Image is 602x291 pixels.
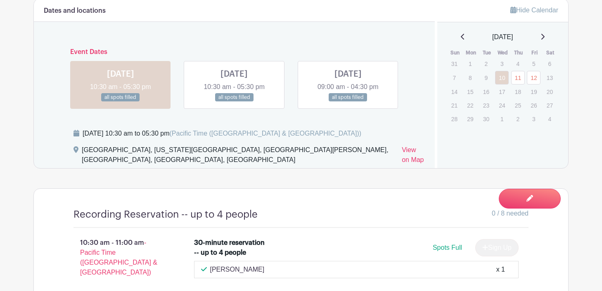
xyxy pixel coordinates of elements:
[463,57,477,70] p: 1
[510,7,558,14] a: Hide Calendar
[64,48,405,56] h6: Event Dates
[492,209,529,218] span: 0 / 8 needed
[463,85,477,98] p: 15
[495,57,509,70] p: 3
[496,265,505,275] div: x 1
[527,99,540,112] p: 26
[44,7,106,15] h6: Dates and locations
[448,99,461,112] p: 21
[463,99,477,112] p: 22
[511,99,525,112] p: 25
[495,85,509,98] p: 17
[543,85,557,98] p: 20
[433,244,462,251] span: Spots Full
[543,71,557,84] p: 13
[60,235,181,281] p: 10:30 am - 11:00 am
[402,145,424,168] a: View on Map
[82,145,395,168] div: [GEOGRAPHIC_DATA], [US_STATE][GEOGRAPHIC_DATA], [GEOGRAPHIC_DATA][PERSON_NAME], [GEOGRAPHIC_DATA]...
[479,85,493,98] p: 16
[479,57,493,70] p: 2
[448,113,461,125] p: 28
[511,113,525,125] p: 2
[448,85,461,98] p: 14
[479,113,493,125] p: 30
[194,238,265,258] div: 30-minute reservation -- up to 4 people
[511,57,525,70] p: 4
[495,113,509,125] p: 1
[495,49,511,57] th: Wed
[526,49,543,57] th: Fri
[448,71,461,84] p: 7
[527,57,540,70] p: 5
[479,71,493,84] p: 9
[210,265,265,275] p: [PERSON_NAME]
[463,49,479,57] th: Mon
[511,49,527,57] th: Thu
[169,130,361,137] span: (Pacific Time ([GEOGRAPHIC_DATA] & [GEOGRAPHIC_DATA]))
[527,71,540,84] a: 12
[543,57,557,70] p: 6
[479,49,495,57] th: Tue
[495,99,509,112] p: 24
[527,85,540,98] p: 19
[80,239,157,276] span: - Pacific Time ([GEOGRAPHIC_DATA] & [GEOGRAPHIC_DATA])
[448,57,461,70] p: 31
[479,99,493,112] p: 23
[492,32,513,42] span: [DATE]
[495,71,509,84] a: 10
[511,71,525,84] a: 11
[447,49,463,57] th: Sun
[527,113,540,125] p: 3
[543,49,559,57] th: Sat
[511,85,525,98] p: 18
[83,129,361,138] div: [DATE] 10:30 am to 05:30 pm
[463,71,477,84] p: 8
[543,113,557,125] p: 4
[73,209,258,221] h4: Recording Reservation -- up to 4 people
[543,99,557,112] p: 27
[463,113,477,125] p: 29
